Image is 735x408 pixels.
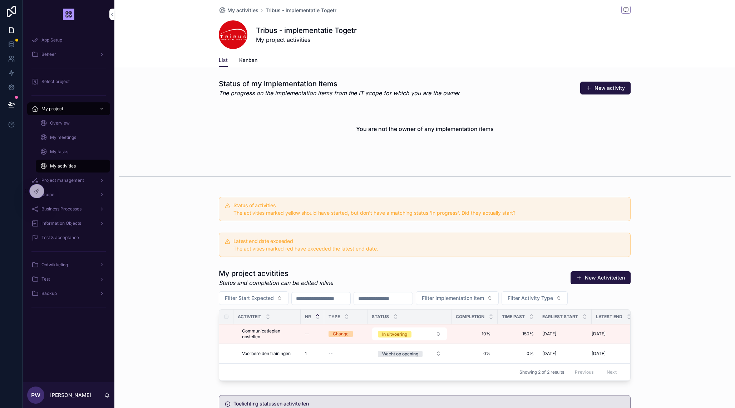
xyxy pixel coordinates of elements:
button: Select Button [502,291,568,305]
a: Project management [27,174,110,187]
span: Status [372,314,389,320]
span: My meetings [50,135,76,140]
span: 0% [459,351,490,356]
a: [DATE] [592,331,637,337]
div: Wacht op opening [382,351,418,357]
span: The activities marked red have exceeded the latest end date. [233,246,378,252]
a: Beheer [27,48,110,61]
a: Overview [36,117,110,130]
span: The activities marked yellow should have started, but don't have a matching status 'In progress'.... [233,210,516,216]
a: Scope [27,188,110,201]
span: Select project [41,79,70,84]
span: Project management [41,178,84,183]
span: Ontwikkeling [41,262,68,268]
a: Change [329,331,363,337]
a: Ontwikkeling [27,258,110,271]
span: [DATE] [592,331,606,337]
p: [PERSON_NAME] [50,392,91,399]
span: My project activities [256,35,357,44]
button: Select Button [372,327,447,340]
h5: Status of activities [233,203,625,208]
span: Scope [41,192,54,198]
span: List [219,57,228,64]
a: [DATE] [542,331,587,337]
a: Select project [27,75,110,88]
span: Filter Start Expected [225,295,274,302]
a: My activities [36,160,110,173]
img: App logo [63,9,74,20]
div: In uitvoering [382,331,407,337]
span: Overview [50,120,70,126]
span: -- [329,351,333,356]
span: My project [41,106,63,112]
a: 1 [305,351,320,356]
span: PW [31,391,40,399]
div: scrollable content [23,29,114,322]
span: Filter Activity Type [508,295,553,302]
a: App Setup [27,34,110,47]
span: Showing 2 of 2 results [519,369,564,375]
span: Kanban [239,57,257,64]
button: Select Button [372,347,447,360]
a: My tasks [36,145,110,158]
a: -- [305,331,320,337]
a: Test [27,273,110,286]
span: My tasks [50,149,68,155]
a: Test & acceptance [27,231,110,244]
span: [DATE] [542,331,556,337]
h5: Toelichting statussen activiteiten [233,401,625,406]
a: [DATE] [542,351,587,356]
span: [DATE] [592,351,606,356]
span: Nr [305,314,311,320]
h1: Status of my implementation items [219,79,460,89]
a: 0% [502,351,534,356]
span: Beheer [41,52,56,57]
h5: Latest end date exceeded [233,239,625,244]
span: 10% [459,331,490,337]
span: App Setup [41,37,62,43]
span: -- [305,331,309,337]
span: Earliest start [542,314,578,320]
a: My activities [219,7,258,14]
a: Information Objects [27,217,110,230]
h1: Tribus - implementatie Togetr [256,25,357,35]
a: New Activiteiten [571,271,631,284]
a: Communicatieplan opstellen [242,328,296,340]
div: Change [333,331,349,337]
a: List [219,54,228,67]
a: 150% [502,331,534,337]
span: [DATE] [542,351,556,356]
em: Status and completion can be edited inline [219,278,333,287]
span: My activities [50,163,76,169]
a: -- [329,351,363,356]
span: Latest end [596,314,622,320]
a: Kanban [239,54,257,68]
span: Test [41,276,50,282]
a: My meetings [36,131,110,144]
a: Business Processes [27,203,110,215]
span: My activities [227,7,258,14]
span: Completion [456,314,484,320]
span: Test & acceptance [41,235,79,241]
button: Select Button [219,291,288,305]
button: New activity [580,82,631,94]
button: Select Button [416,291,499,305]
h1: My project acvitities [219,268,333,278]
a: My project [27,102,110,115]
span: Filter Implementation Item [422,295,484,302]
h2: You are not the owner of any implementation items [356,125,494,133]
span: 1 [305,351,307,356]
div: The activities marked red have exceeded the latest end date. [233,245,625,252]
span: Activiteit [238,314,261,320]
a: Backup [27,287,110,300]
a: 0% [456,348,493,359]
a: Voorbereiden trainingen [242,351,296,356]
a: 10% [456,328,493,340]
a: [DATE] [592,351,637,356]
span: Time past [502,314,525,320]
